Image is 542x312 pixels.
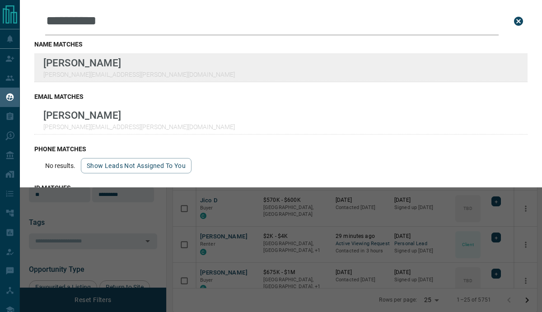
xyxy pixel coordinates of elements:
[43,57,235,69] p: [PERSON_NAME]
[34,184,528,191] h3: id matches
[45,162,75,169] p: No results.
[81,158,192,173] button: show leads not assigned to you
[34,145,528,153] h3: phone matches
[34,41,528,48] h3: name matches
[43,123,235,130] p: [PERSON_NAME][EMAIL_ADDRESS][PERSON_NAME][DOMAIN_NAME]
[43,71,235,78] p: [PERSON_NAME][EMAIL_ADDRESS][PERSON_NAME][DOMAIN_NAME]
[509,12,528,30] button: close search bar
[43,109,235,121] p: [PERSON_NAME]
[34,93,528,100] h3: email matches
